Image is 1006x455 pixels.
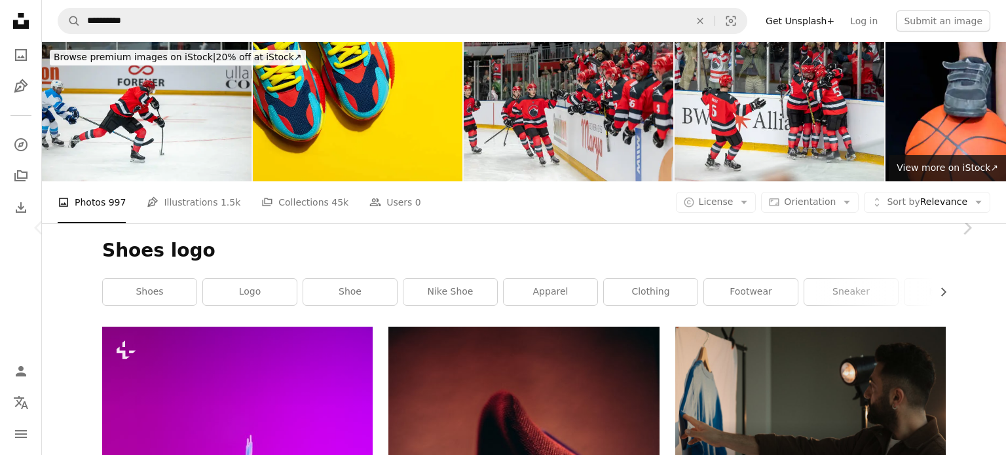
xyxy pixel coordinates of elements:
[8,73,34,100] a: Illustrations
[58,8,747,34] form: Find visuals sitewide
[761,192,859,213] button: Orientation
[887,196,920,207] span: Sort by
[253,42,462,181] img: Multicolor sport shoes on yellow background with shadows
[864,192,990,213] button: Sort byRelevance
[842,10,885,31] a: Log in
[927,165,1006,291] a: Next
[8,163,34,189] a: Collections
[102,239,946,263] h1: Shoes logo
[896,10,990,31] button: Submit an image
[804,279,898,305] a: sneaker
[147,181,240,223] a: Illustrations 1.5k
[58,9,81,33] button: Search Unsplash
[715,9,747,33] button: Visual search
[54,52,215,62] span: Browse premium images on iStock |
[704,279,798,305] a: footwear
[464,42,673,181] img: High-Fives: Ice Hockey Players Celebrate with Teammates on the Bench
[604,279,698,305] a: clothing
[8,42,34,68] a: Photos
[8,421,34,447] button: Menu
[699,196,734,207] span: License
[261,181,348,223] a: Collections 45k
[8,390,34,416] button: Language
[676,192,756,213] button: License
[504,279,597,305] a: apparel
[403,279,497,305] a: nike shoe
[758,10,842,31] a: Get Unsplash+
[42,42,314,73] a: Browse premium images on iStock|20% off at iStock↗
[931,279,946,305] button: scroll list to the right
[8,358,34,384] a: Log in / Sign up
[686,9,715,33] button: Clear
[221,195,240,209] span: 1.5k
[42,42,251,181] img: Ice Hockey Player in Action: Powerful Shot
[904,279,998,305] a: nike logo
[54,52,302,62] span: 20% off at iStock ↗
[203,279,297,305] a: logo
[897,162,998,173] span: View more on iStock ↗
[889,155,1006,181] a: View more on iStock↗
[675,42,884,181] img: Ice Hockey Team Celebrating a Goal
[8,132,34,158] a: Explore
[331,195,348,209] span: 45k
[103,279,196,305] a: shoes
[887,196,967,209] span: Relevance
[369,181,421,223] a: Users 0
[303,279,397,305] a: shoe
[784,196,836,207] span: Orientation
[415,195,421,209] span: 0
